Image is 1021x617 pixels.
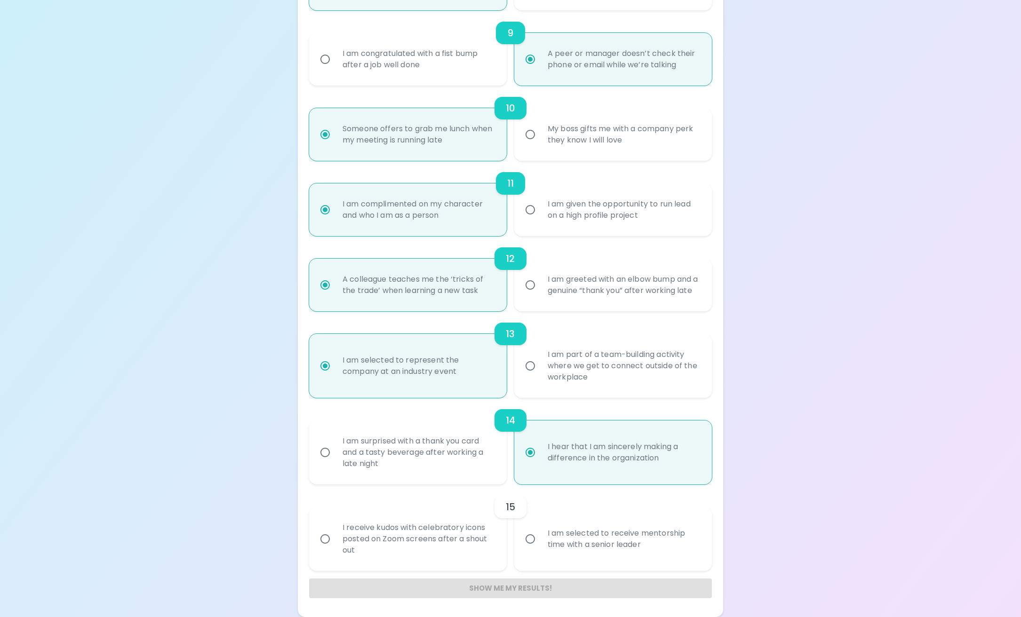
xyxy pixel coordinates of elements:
div: I am selected to represent the company at an industry event [335,343,502,388]
div: I am complimented on my character and who I am as a person [335,187,502,232]
h6: 11 [507,176,514,191]
div: My boss gifts me with a company perk they know I will love [540,112,707,157]
div: I am surprised with a thank you card and a tasty beverage after working a late night [335,424,502,481]
div: I am selected to receive mentorship time with a senior leader [540,516,707,562]
h6: 14 [506,413,515,428]
div: I am given the opportunity to run lead on a high profile project [540,187,707,232]
div: A peer or manager doesn’t check their phone or email while we’re talking [540,37,707,82]
h6: 12 [506,251,515,266]
div: choice-group-check [309,311,712,398]
div: I am greeted with an elbow bump and a genuine “thank you” after working late [540,262,707,308]
div: choice-group-check [309,161,712,236]
div: A colleague teaches me the ‘tricks of the trade’ when learning a new task [335,262,502,308]
div: choice-group-check [309,10,712,86]
h6: 9 [507,25,513,40]
div: choice-group-check [309,86,712,161]
div: I receive kudos with celebratory icons posted on Zoom screens after a shout out [335,511,502,567]
h6: 13 [506,326,515,341]
div: Someone offers to grab me lunch when my meeting is running late [335,112,502,157]
div: I am congratulated with a fist bump after a job well done [335,37,502,82]
div: choice-group-check [309,398,712,484]
div: choice-group-check [309,484,712,571]
h6: 10 [506,101,515,116]
div: choice-group-check [309,236,712,311]
h6: 15 [506,499,515,514]
div: I am part of a team-building activity where we get to connect outside of the workplace [540,338,707,394]
div: I hear that I am sincerely making a difference in the organization [540,430,707,475]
